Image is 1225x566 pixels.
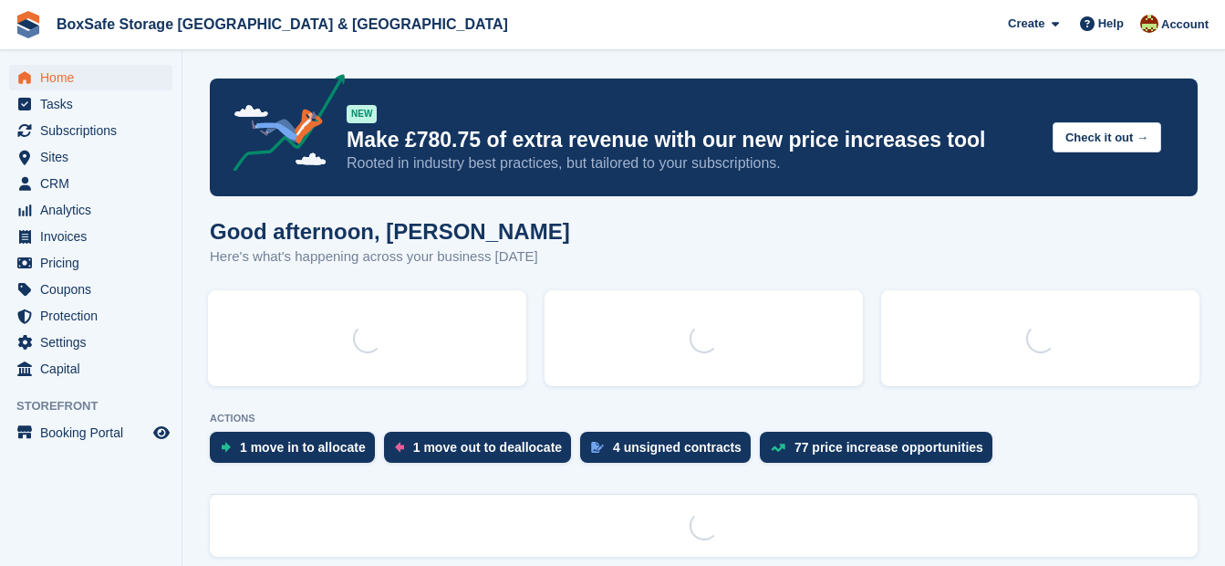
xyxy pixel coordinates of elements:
[40,171,150,196] span: CRM
[40,91,150,117] span: Tasks
[210,432,384,472] a: 1 move in to allocate
[9,356,172,382] a: menu
[9,250,172,276] a: menu
[1140,15,1158,33] img: Kim
[347,105,377,123] div: NEW
[49,9,515,39] a: BoxSafe Storage [GEOGRAPHIC_DATA] & [GEOGRAPHIC_DATA]
[9,224,172,249] a: menu
[210,413,1198,424] p: ACTIONS
[591,442,604,453] img: contract_signature_icon-13c848040528278c33f63329250d36e43548de30e8caae1d1a13099fd9432cc5.svg
[40,250,150,276] span: Pricing
[1008,15,1044,33] span: Create
[40,277,150,302] span: Coupons
[794,440,983,455] div: 77 price increase opportunities
[760,432,1002,472] a: 77 price increase opportunities
[16,397,182,415] span: Storefront
[40,330,150,355] span: Settings
[40,118,150,143] span: Subscriptions
[9,330,172,355] a: menu
[9,303,172,329] a: menu
[40,303,150,329] span: Protection
[9,65,172,90] a: menu
[413,440,562,455] div: 1 move out to deallocate
[40,224,150,249] span: Invoices
[9,144,172,170] a: menu
[9,91,172,117] a: menu
[40,65,150,90] span: Home
[347,127,1038,153] p: Make £780.75 of extra revenue with our new price increases tool
[40,420,150,445] span: Booking Portal
[9,118,172,143] a: menu
[580,432,760,472] a: 4 unsigned contracts
[395,442,404,453] img: move_outs_to_deallocate_icon-f764333ba52eb49d3ac5e1228854f67142a1ed5810a6f6cc68b1a99e826820c5.svg
[1161,16,1209,34] span: Account
[1098,15,1124,33] span: Help
[9,420,172,445] a: menu
[151,422,172,444] a: Preview store
[218,74,346,178] img: price-adjustments-announcement-icon-8257ccfd72463d97f412b2fc003d46551f7dbcb40ab6d574587a9cd5c0d94...
[240,440,366,455] div: 1 move in to allocate
[9,171,172,196] a: menu
[40,197,150,223] span: Analytics
[15,11,42,38] img: stora-icon-8386f47178a22dfd0bd8f6a31ec36ba5ce8667c1dd55bd0f319d3a0aa187defe.svg
[1053,122,1161,152] button: Check it out →
[40,356,150,382] span: Capital
[40,144,150,170] span: Sites
[384,432,580,472] a: 1 move out to deallocate
[771,444,785,452] img: price_increase_opportunities-93ffe204e8149a01c8c9dc8f82e8f89637d9d84a8eef4429ea346261dce0b2c0.svg
[347,153,1038,173] p: Rooted in industry best practices, but tailored to your subscriptions.
[210,246,570,267] p: Here's what's happening across your business [DATE]
[221,442,231,453] img: move_ins_to_allocate_icon-fdf77a2bb77ea45bf5b3d319d69a93e2d87916cf1d5bf7949dd705db3b84f3ca.svg
[9,197,172,223] a: menu
[210,219,570,244] h1: Good afternoon, [PERSON_NAME]
[613,440,742,455] div: 4 unsigned contracts
[9,277,172,302] a: menu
